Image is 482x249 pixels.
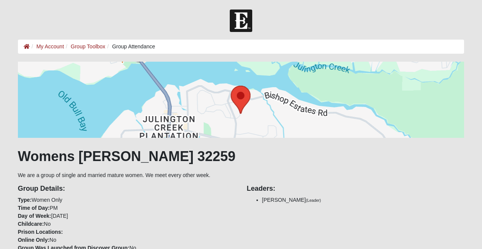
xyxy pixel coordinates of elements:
h4: Group Details: [18,185,235,193]
a: My Account [36,43,64,49]
li: Group Attendance [105,43,155,51]
strong: Type: [18,197,32,203]
strong: Day of Week: [18,213,51,219]
a: Group Toolbox [71,43,106,49]
strong: Time of Day: [18,205,50,211]
strong: Prison Locations: [18,229,63,235]
strong: Childcare: [18,221,44,227]
small: (Leader) [306,198,321,203]
li: [PERSON_NAME] [262,196,464,204]
h1: Womens [PERSON_NAME] 32259 [18,148,464,164]
img: Church of Eleven22 Logo [230,10,252,32]
h4: Leaders: [247,185,464,193]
